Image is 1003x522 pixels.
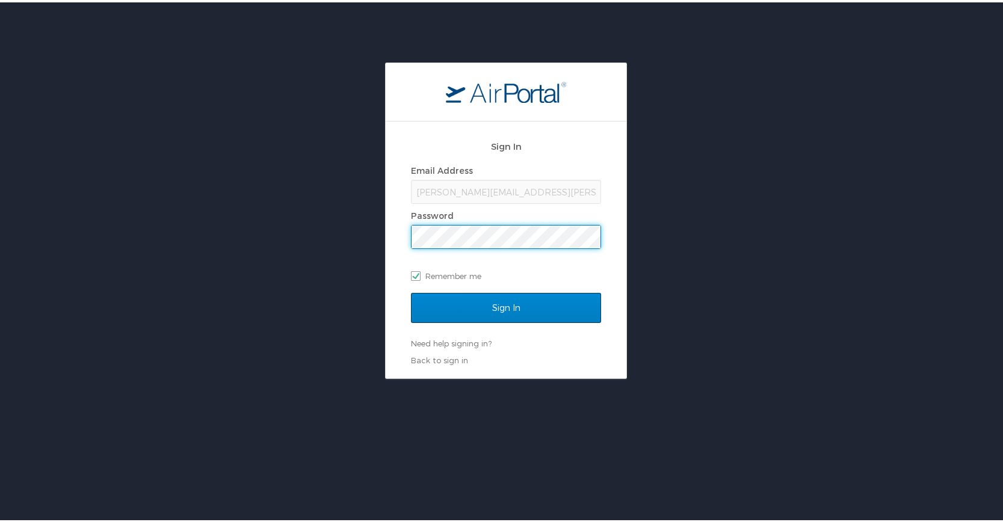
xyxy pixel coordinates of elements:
[411,163,473,173] label: Email Address
[411,208,454,218] label: Password
[411,290,601,321] input: Sign In
[411,336,492,346] a: Need help signing in?
[446,79,566,100] img: logo
[411,137,601,151] h2: Sign In
[411,353,468,363] a: Back to sign in
[411,265,601,283] label: Remember me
